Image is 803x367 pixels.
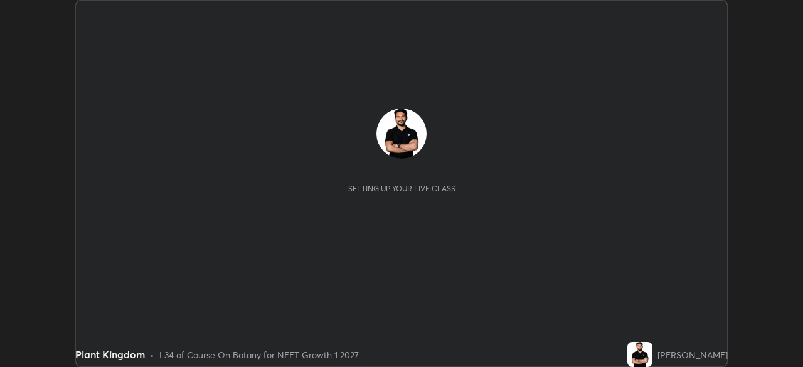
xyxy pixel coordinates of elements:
div: L34 of Course On Botany for NEET Growth 1 2027 [159,348,359,361]
img: 9017f1c22f9a462681925bb830bd53f0.jpg [627,342,652,367]
div: • [150,348,154,361]
div: [PERSON_NAME] [657,348,728,361]
img: 9017f1c22f9a462681925bb830bd53f0.jpg [376,109,427,159]
div: Plant Kingdom [75,347,145,362]
div: Setting up your live class [348,184,455,193]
